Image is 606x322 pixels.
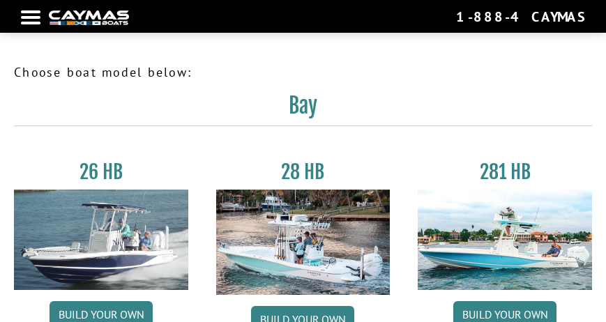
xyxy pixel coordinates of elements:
h3: 26 HB [14,160,188,184]
h3: 281 HB [418,160,592,184]
h3: 28 HB [216,160,391,184]
img: 28_hb_thumbnail_for_caymas_connect.jpg [216,190,391,295]
p: Choose boat model below: [14,63,592,82]
img: white-logo-c9c8dbefe5ff5ceceb0f0178aa75bf4bb51f6bca0971e226c86eb53dfe498488.png [49,10,129,25]
img: 28-hb-twin.jpg [418,190,592,290]
img: 26_new_photo_resized.jpg [14,190,188,290]
div: 1-888-4CAYMAS [456,8,585,26]
h2: Bay [14,93,592,126]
